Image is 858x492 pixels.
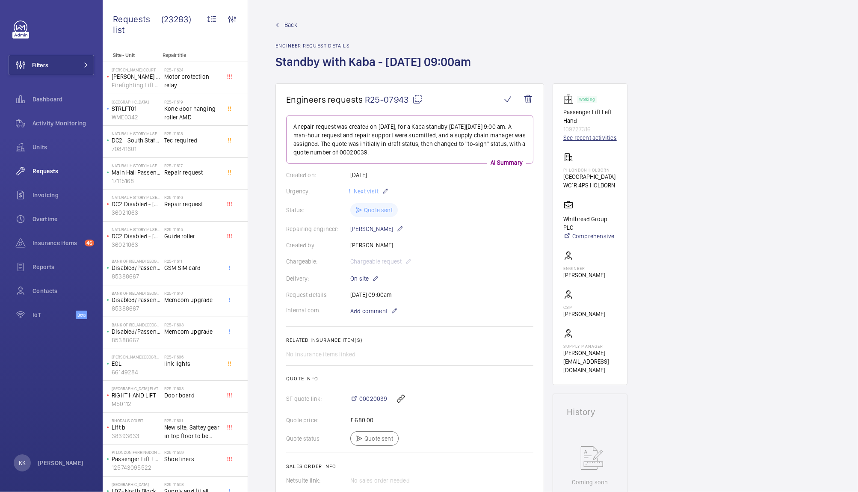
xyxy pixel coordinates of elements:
span: Activity Monitoring [33,119,94,127]
span: 46 [85,240,94,246]
p: 36021063 [112,208,161,217]
span: Add comment [350,307,388,315]
span: Next visit [352,188,379,195]
span: Engineers requests [286,94,363,105]
h2: R25-11610 [164,290,221,296]
h2: R25-11617 [164,163,221,168]
span: Beta [76,311,87,319]
img: elevator.svg [563,94,577,104]
span: Insurance items [33,239,81,247]
h2: Related insurance item(s) [286,337,533,343]
p: Main Hall Passenger L/H SA/L/31 [112,168,161,177]
p: [GEOGRAPHIC_DATA] Flats 1-65 - High Risk Building [112,386,161,391]
p: 17115168 [112,177,161,185]
h2: R25-11619 [164,99,221,104]
p: Natural History Museum [112,131,161,136]
p: [PERSON_NAME] Court Lift 2 [112,72,161,81]
h2: R25-11624 [164,67,221,72]
p: 125743095522 [112,463,161,472]
h2: R25-11601 [164,418,221,423]
p: DC2 - South Staff SP/L/05 [112,136,161,145]
h2: R25-11606 [164,354,221,359]
p: 85388667 [112,304,161,313]
span: Dashboard [33,95,94,104]
span: Shoe liners [164,455,221,463]
span: GSM SIM card [164,264,221,272]
p: WME0342 [112,113,161,122]
p: [GEOGRAPHIC_DATA] [112,482,161,487]
p: [PERSON_NAME] [350,224,403,234]
h2: R25-11599 [164,450,221,455]
p: Working [579,98,595,101]
p: EGL [112,359,161,368]
p: Natural History Museum [112,227,161,232]
span: Memcom upgrade [164,296,221,304]
p: Firefighting Lift - 91269204 [112,81,161,89]
p: Passenger Lift Left Hand [112,455,161,463]
p: [GEOGRAPHIC_DATA] [112,99,161,104]
span: Reports [33,263,94,271]
a: Comprehensive [563,232,617,240]
p: 38393633 [112,432,161,440]
p: AI Summary [487,158,526,167]
span: New site, Saftey gear in top floor to be released [164,423,221,440]
a: See recent activities [563,133,617,142]
p: Natural History Museum [112,163,161,168]
p: WC1R 4PS HOLBORN [563,181,615,190]
p: Bank Of Ireland [GEOGRAPHIC_DATA] [112,322,161,327]
p: PI London Holborn [563,167,615,172]
p: [GEOGRAPHIC_DATA] [563,172,615,181]
p: [PERSON_NAME] [563,310,605,318]
span: Door board [164,391,221,400]
p: [PERSON_NAME][GEOGRAPHIC_DATA] ([GEOGRAPHIC_DATA]) [112,354,161,359]
h2: Engineer request details [275,43,476,49]
span: Memcom upgrade [164,327,221,336]
span: R25-07943 [365,94,423,105]
p: [PERSON_NAME] [38,459,84,467]
span: Kone door hanging roller AMD [164,104,221,122]
p: Repair title [163,52,219,58]
span: Filters [32,61,48,69]
p: DC2 Disabled - [GEOGRAPHIC_DATA] SP/L/03 [112,232,161,240]
p: Passenger Lift Left Hand [563,108,617,125]
span: Invoicing [33,191,94,199]
p: Rhodaus court [112,418,161,423]
p: 109727316 [563,125,617,133]
p: [PERSON_NAME] Court [112,67,161,72]
span: Back [284,21,297,29]
p: KK [19,459,26,467]
p: Disabled/Passenger Lift (2FLR) [112,327,161,336]
h2: Sales order info [286,463,533,469]
h2: R25-11611 [164,258,221,264]
p: 36021063 [112,240,161,249]
p: DC2 Disabled - [GEOGRAPHIC_DATA] SP/L/03 [112,200,161,208]
p: Bank Of Ireland [GEOGRAPHIC_DATA] [112,258,161,264]
p: Natural History Museum [112,195,161,200]
p: Lift b [112,423,161,432]
p: A repair request was created on [DATE], for a Kaba standby [DATE][DATE] 9:00 am. A man-hour reque... [293,122,526,157]
h2: R25-11603 [164,386,221,391]
button: Filters [9,55,94,75]
h2: R25-11608 [164,322,221,327]
h2: R25-11618 [164,131,221,136]
span: link lights [164,359,221,368]
p: RIGHT HAND LIFT [112,391,161,400]
span: Repair request [164,200,221,208]
span: Motor protection relay [164,72,221,89]
p: Coming soon [572,478,608,486]
span: Requests [33,167,94,175]
p: STRLFT01 [112,104,161,113]
p: 66149284 [112,368,161,376]
span: Guide roller [164,232,221,240]
span: IoT [33,311,76,319]
p: PI London Farringdon ([GEOGRAPHIC_DATA]) [112,450,161,455]
p: Supply manager [563,344,617,349]
p: [PERSON_NAME][EMAIL_ADDRESS][DOMAIN_NAME] [563,349,617,374]
p: 85388667 [112,272,161,281]
span: Units [33,143,94,151]
span: Requests list [113,14,161,35]
span: 00020039 [359,394,387,403]
span: Tec required [164,136,221,145]
h1: Standby with Kaba - [DATE] 09:00am [275,54,476,83]
p: Disabled/Passenger Lift (2FLR) [112,264,161,272]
